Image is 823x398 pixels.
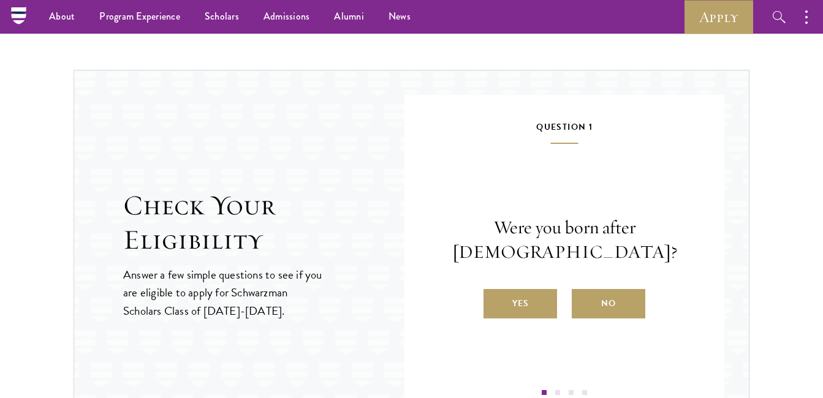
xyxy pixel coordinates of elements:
[441,216,688,265] p: Were you born after [DEMOGRAPHIC_DATA]?
[484,289,557,318] label: Yes
[123,266,324,319] p: Answer a few simple questions to see if you are eligible to apply for Schwarzman Scholars Class o...
[572,289,645,318] label: No
[441,119,688,144] h5: Question 1
[123,189,404,257] h2: Check Your Eligibility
